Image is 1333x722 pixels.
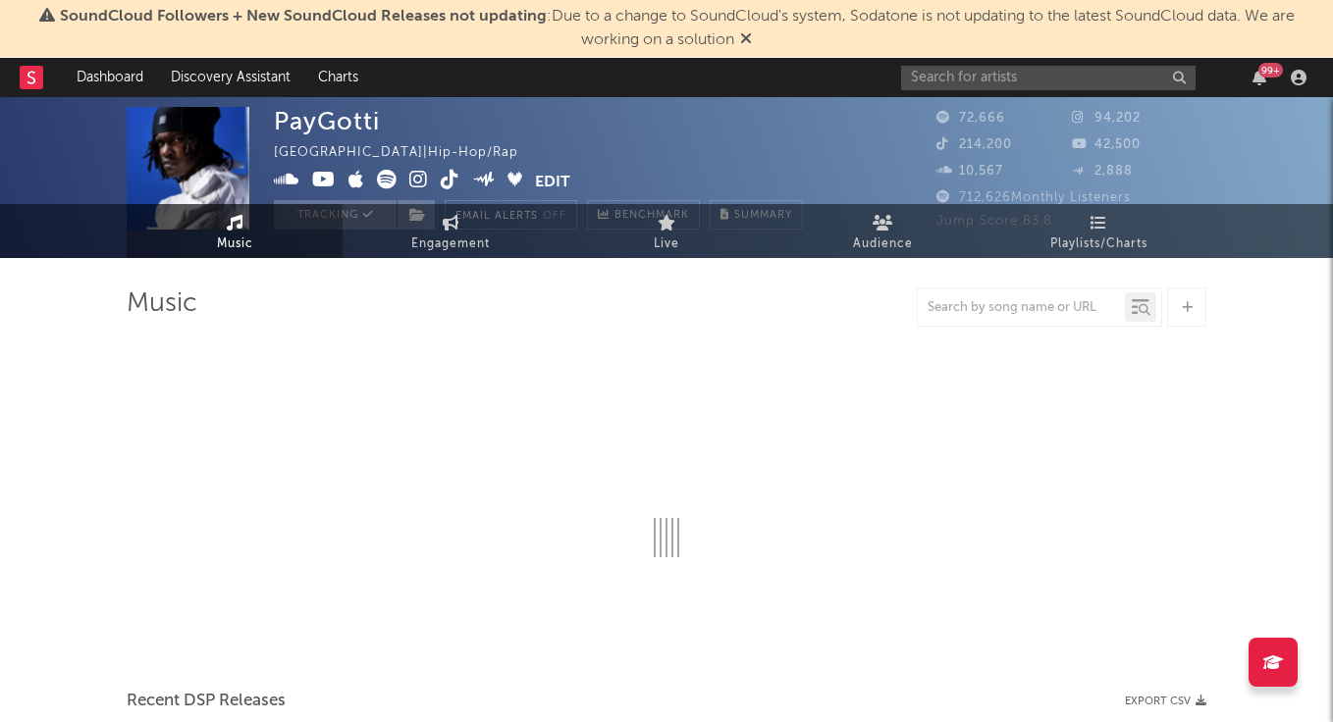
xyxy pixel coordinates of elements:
[936,138,1012,151] span: 214,200
[304,58,372,97] a: Charts
[274,200,397,230] button: Tracking
[1050,232,1147,256] span: Playlists/Charts
[587,200,700,230] a: Benchmark
[774,204,990,258] a: Audience
[936,165,1003,178] span: 10,567
[990,204,1206,258] a: Playlists/Charts
[559,204,774,258] a: Live
[343,204,559,258] a: Engagement
[1072,112,1141,125] span: 94,202
[1253,70,1266,85] button: 99+
[127,204,343,258] a: Music
[274,141,541,165] div: [GEOGRAPHIC_DATA] | Hip-Hop/Rap
[411,232,490,256] span: Engagement
[901,66,1196,90] input: Search for artists
[1125,696,1206,707] button: Export CSV
[853,232,913,256] span: Audience
[217,232,253,256] span: Music
[710,200,803,230] button: Summary
[60,9,547,25] span: SoundCloud Followers + New SoundCloud Releases not updating
[1072,138,1141,151] span: 42,500
[654,232,679,256] span: Live
[936,112,1005,125] span: 72,666
[1258,63,1283,77] div: 99 +
[445,200,577,230] button: Email AlertsOff
[157,58,304,97] a: Discovery Assistant
[918,300,1125,316] input: Search by song name or URL
[535,170,570,194] button: Edit
[740,32,752,48] span: Dismiss
[63,58,157,97] a: Dashboard
[274,107,380,135] div: PayGotti
[127,690,286,713] span: Recent DSP Releases
[1072,165,1133,178] span: 2,888
[60,9,1295,48] span: : Due to a change to SoundCloud's system, Sodatone is not updating to the latest SoundCloud data....
[936,191,1131,204] span: 712,626 Monthly Listeners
